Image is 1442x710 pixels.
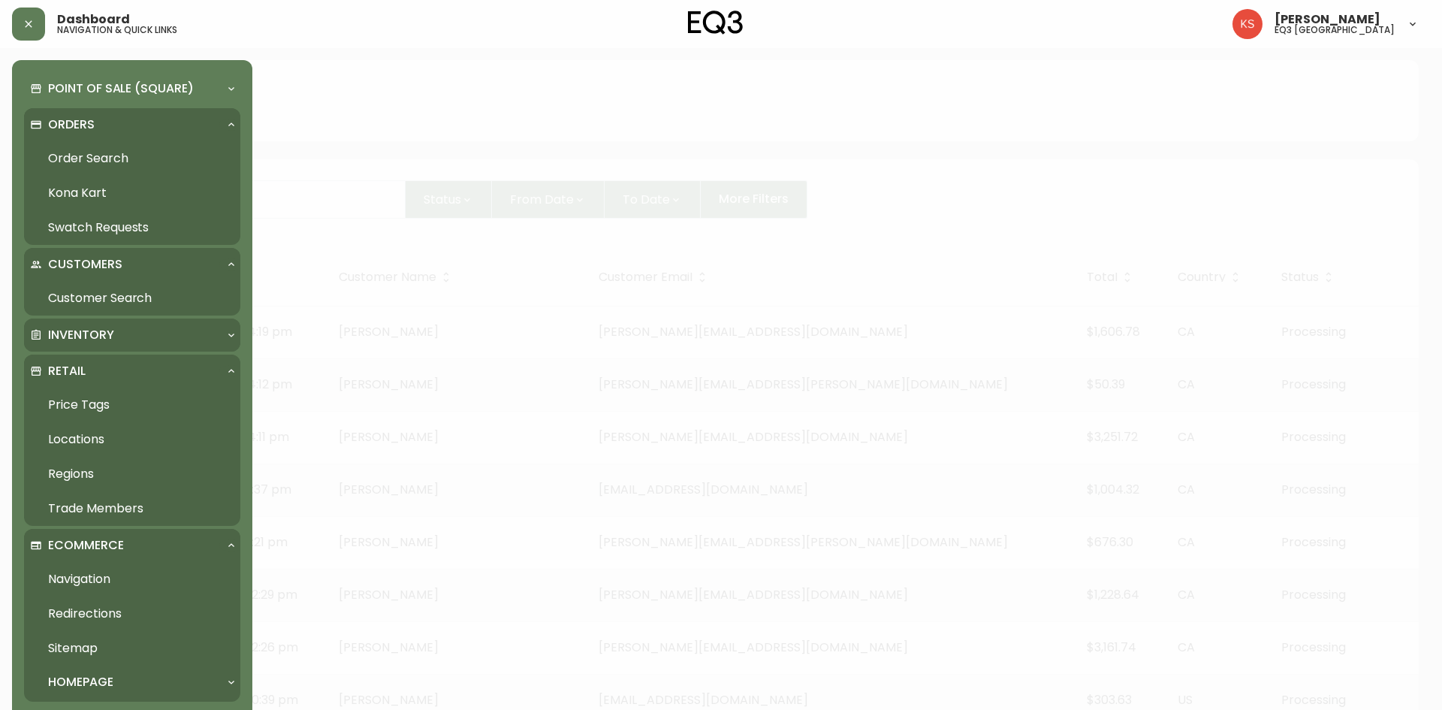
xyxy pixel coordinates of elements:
[1232,9,1263,39] img: e2d2a50d62d185d4f6f97e5250e9c2c6
[688,11,744,35] img: logo
[1275,14,1380,26] span: [PERSON_NAME]
[1275,26,1395,35] h5: eq3 [GEOGRAPHIC_DATA]
[48,363,86,379] p: Retail
[48,537,124,554] p: Ecommerce
[24,141,240,176] a: Order Search
[24,248,240,281] div: Customers
[24,666,240,699] div: Homepage
[24,319,240,352] div: Inventory
[24,631,240,666] a: Sitemap
[24,210,240,245] a: Swatch Requests
[24,388,240,422] a: Price Tags
[24,529,240,562] div: Ecommerce
[48,116,95,133] p: Orders
[24,562,240,597] a: Navigation
[24,597,240,631] a: Redirections
[24,176,240,210] a: Kona Kart
[24,72,240,105] div: Point of Sale (Square)
[57,26,177,35] h5: navigation & quick links
[48,674,113,690] p: Homepage
[24,491,240,526] a: Trade Members
[24,281,240,316] a: Customer Search
[57,14,130,26] span: Dashboard
[24,355,240,388] div: Retail
[24,457,240,491] a: Regions
[24,422,240,457] a: Locations
[48,80,194,97] p: Point of Sale (Square)
[48,327,114,343] p: Inventory
[24,108,240,141] div: Orders
[48,256,122,273] p: Customers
